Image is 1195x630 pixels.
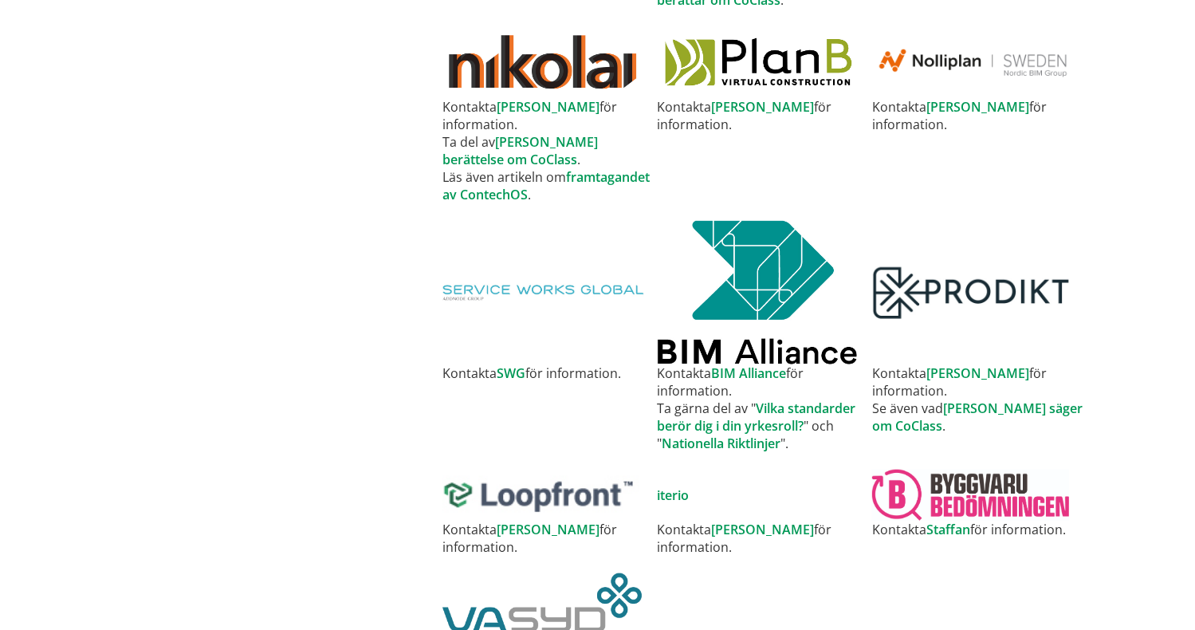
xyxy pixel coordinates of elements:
[658,32,859,93] img: PlanB_logga960.jpg
[442,98,658,203] td: Kontakta för information. Ta del av . Läs även artikeln om .
[872,98,1087,203] td: Kontakta för information.
[442,521,658,556] td: Kontakta för information.
[712,364,787,382] a: BIM Alliance
[658,221,873,364] a: BIM Alliance webbsida
[497,98,599,116] a: [PERSON_NAME]
[442,29,643,96] img: NikolaiDevelopmentAB.jpg
[872,521,1087,556] td: Kontakta för information.
[872,364,1087,452] td: Kontakta för information. Se även vad .
[442,284,644,301] img: SWG-logga.jpg
[662,435,781,452] a: Nationella Riktlinjer
[658,364,873,452] td: Kontakta för information. Ta gärna del av " " och " ".
[442,133,598,168] a: [PERSON_NAME] berättelse om CoClass
[872,266,1070,320] img: Prodikt_logga.jpg
[442,168,650,203] a: framtagandet av ContechOS
[658,32,873,93] a: PlanB's webbsida
[712,98,815,116] a: [PERSON_NAME]
[442,284,658,301] a: SWG's webbsida
[658,486,690,504] a: iterio
[497,521,599,538] a: [PERSON_NAME]
[658,521,873,556] td: Kontakta för information.
[712,521,815,538] a: [PERSON_NAME]
[497,364,525,382] a: SWG
[658,98,873,203] td: Kontakta för information.
[926,98,1029,116] a: [PERSON_NAME]
[872,400,1083,435] a: [PERSON_NAME] säger om CoClass
[872,470,1069,521] img: Byggvarubedmningen-logotyp-CMYK.jpg
[926,364,1029,382] a: [PERSON_NAME]
[442,364,658,452] td: Kontakta för information.
[442,476,658,514] a: Loopfronts webbsida
[872,33,1081,93] img: Nolliplan_logga.jpg
[658,221,857,364] img: BIMAlliance.jpg
[872,33,1087,93] a: Nolliplan's webbsida
[442,29,658,96] a: Nikolai Development's webbsida
[442,476,639,514] img: Loopfront-logga.jpeg
[872,470,1087,521] a: BYGGVARUBEDÖMNINGENs webbsida
[872,266,1087,320] a: Prodikts webbsida
[658,400,856,435] a: Vilka standarder berör dig i din yrkesroll?
[926,521,970,538] a: Staffan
